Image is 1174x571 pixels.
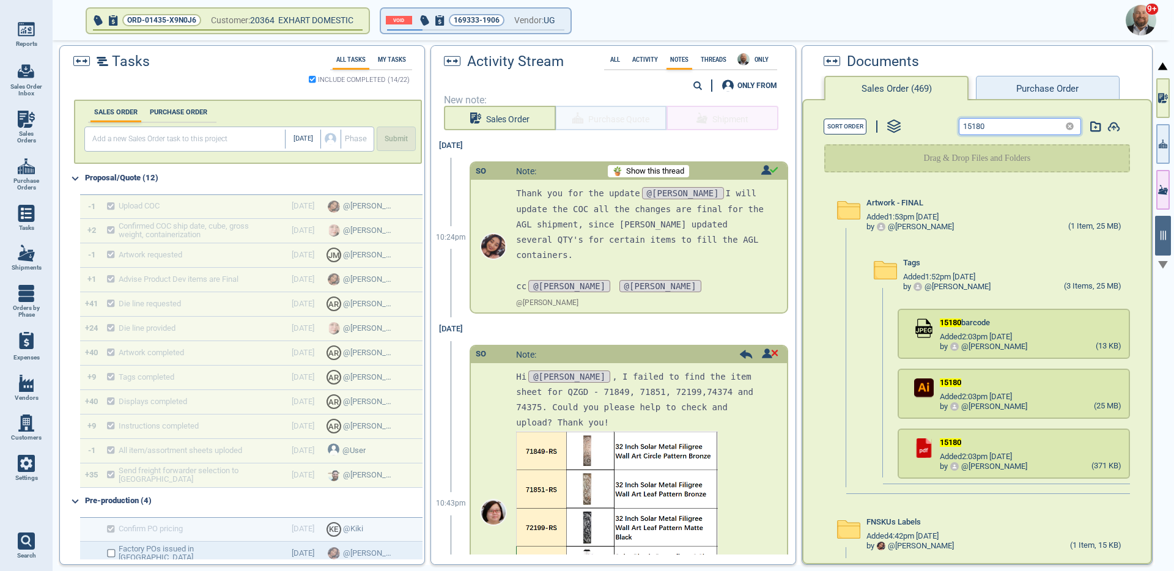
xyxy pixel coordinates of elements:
[516,369,768,431] p: Hi , I failed to find the item sheet for QZGD - 71849, 71851, 72199,74374 and 74375. Could you pl...
[824,76,969,100] button: Sales Order (469)
[15,394,39,402] span: Vendors
[629,56,662,63] label: Activity
[374,56,410,63] label: My Tasks
[924,152,1031,164] p: Drag & Drop Files and Folders
[516,166,536,176] span: Note:
[607,56,624,63] label: All
[940,462,1027,471] div: by @ [PERSON_NAME]
[866,199,923,208] span: Artwork - FINAL
[88,251,95,260] div: -1
[642,187,724,199] span: @[PERSON_NAME]
[19,224,34,232] span: Tasks
[87,275,96,284] div: +1
[433,134,470,158] div: [DATE]
[433,317,470,341] div: [DATE]
[761,165,778,175] img: unread icon
[85,300,98,309] div: +41
[13,354,40,361] span: Expenses
[914,438,934,458] img: pdf
[345,134,367,144] span: Phase
[697,56,730,63] label: Threads
[940,319,990,328] span: barcode
[85,471,98,480] div: +35
[11,434,42,441] span: Customers
[666,56,692,63] label: Notes
[1107,122,1120,131] img: add-document
[903,273,975,282] span: Added 1:52pm [DATE]
[388,77,410,83] span: (14/22)
[18,455,35,472] img: menu_icon
[940,378,961,387] mark: 15180
[877,542,885,550] img: Avatar
[1126,5,1156,35] img: Avatar
[544,13,555,28] span: UG
[528,370,610,383] span: @[PERSON_NAME]
[940,342,1027,352] div: by @ [PERSON_NAME]
[10,304,43,319] span: Orders by Phase
[1096,342,1121,352] div: (13 KB)
[146,108,211,116] label: PURCHASE ORDER
[436,499,466,508] span: 10:43pm
[751,56,772,63] span: ONLY
[514,13,544,28] span: Vendor:
[1094,402,1121,411] div: (25 MB)
[18,205,35,222] img: menu_icon
[481,234,506,259] img: Avatar
[737,53,750,65] img: Avatar
[619,280,701,292] span: @[PERSON_NAME]
[976,76,1119,100] button: Purchase Order
[866,532,939,541] span: Added 4:42pm [DATE]
[10,177,43,191] span: Purchase Orders
[516,279,768,294] p: cc
[1090,121,1101,132] img: add-document
[959,119,1060,134] input: Search for document name
[88,202,95,212] div: -1
[90,108,141,116] label: SALES ORDER
[16,40,37,48] span: Reports
[87,422,96,431] div: +9
[318,77,385,83] span: INCLUDE COMPLETED
[293,135,313,143] span: [DATE]
[18,111,35,128] img: menu_icon
[87,373,96,382] div: +9
[18,414,35,432] img: menu_icon
[10,130,43,144] span: Sales Orders
[762,348,778,358] img: unread icon
[866,213,939,222] span: Added 1:53pm [DATE]
[436,234,466,242] span: 10:24pm
[97,57,108,66] img: timeline2
[454,14,500,26] span: 169333-1906
[278,15,353,25] span: EXHART DOMESTIC
[1091,462,1121,471] div: (371 KB)
[847,54,919,70] span: Documents
[476,350,486,359] div: SO
[486,112,530,127] span: Sales Order
[87,9,369,33] button: ORD-01435-X9N0J6Customer:20364 EXHART DOMESTIC
[250,13,278,28] span: 20364
[444,95,783,106] span: New note:
[85,169,422,188] div: Proposal/Quote (12)
[127,14,196,26] span: ORD-01435-X9N0J6
[528,280,610,292] span: @[PERSON_NAME]
[940,402,1027,411] div: by @ [PERSON_NAME]
[85,324,98,333] div: +24
[940,392,1012,402] span: Added 2:03pm [DATE]
[85,348,98,358] div: +40
[940,438,961,447] mark: 15180
[15,474,38,482] span: Settings
[18,21,35,38] img: menu_icon
[903,259,920,268] span: Tags
[444,106,555,130] button: Sales Order
[333,56,369,63] label: All Tasks
[18,285,35,302] img: menu_icon
[10,83,43,97] span: Sales Order Inbox
[940,452,1012,462] span: Added 2:03pm [DATE]
[940,318,961,327] mark: 15180
[866,518,921,527] span: FNSKUs Labels
[87,130,285,149] input: Add a new Sales Order task to this project
[737,82,777,89] div: ONLY FROM
[17,552,36,559] span: Search
[18,245,35,262] img: menu_icon
[613,166,622,176] img: Potted_Plant
[516,299,578,308] span: @ [PERSON_NAME]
